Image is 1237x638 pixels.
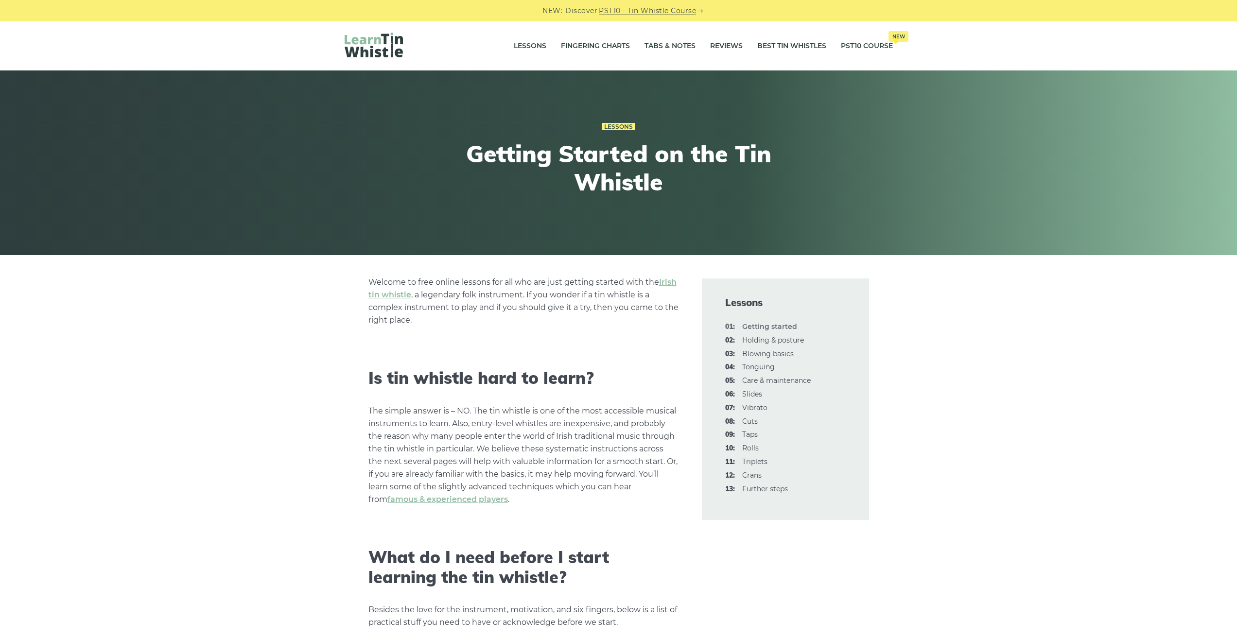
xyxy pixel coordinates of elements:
h2: Is tin whistle hard to learn? [368,368,679,388]
span: 03: [725,348,735,360]
a: 12:Crans [742,471,762,480]
a: 09:Taps [742,430,758,439]
a: Reviews [710,34,743,58]
span: 12: [725,470,735,482]
a: 05:Care & maintenance [742,376,811,385]
p: Welcome to free online lessons for all who are just getting started with the , a legendary folk i... [368,276,679,327]
strong: Getting started [742,322,797,331]
span: 02: [725,335,735,346]
a: 08:Cuts [742,417,758,426]
a: Fingering Charts [561,34,630,58]
span: 05: [725,375,735,387]
a: Tabs & Notes [645,34,696,58]
a: PST10 CourseNew [841,34,893,58]
a: 03:Blowing basics [742,349,794,358]
h1: Getting Started on the Tin Whistle [440,140,798,196]
a: 10:Rolls [742,444,759,452]
img: LearnTinWhistle.com [345,33,403,57]
a: 02:Holding & posture [742,336,804,345]
a: famous & experienced players [387,495,508,504]
span: 11: [725,456,735,468]
span: 09: [725,429,735,441]
span: 10: [725,443,735,454]
a: 07:Vibrato [742,403,767,412]
a: 11:Triplets [742,457,767,466]
a: Lessons [514,34,546,58]
span: 08: [725,416,735,428]
span: New [889,31,908,42]
p: Besides the love for the instrument, motivation, and six fingers, below is a list of practical st... [368,604,679,629]
span: 07: [725,402,735,414]
span: 01: [725,321,735,333]
h2: What do I need before I start learning the tin whistle? [368,548,679,587]
a: Best Tin Whistles [757,34,826,58]
a: 04:Tonguing [742,362,775,371]
p: The simple answer is – NO. The tin whistle is one of the most accessible musical instruments to l... [368,405,679,506]
span: 06: [725,389,735,400]
span: Lessons [725,296,846,310]
a: 13:Further steps [742,484,788,493]
span: 04: [725,362,735,373]
span: 13: [725,483,735,495]
a: 06:Slides [742,390,762,398]
a: Lessons [602,123,635,131]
